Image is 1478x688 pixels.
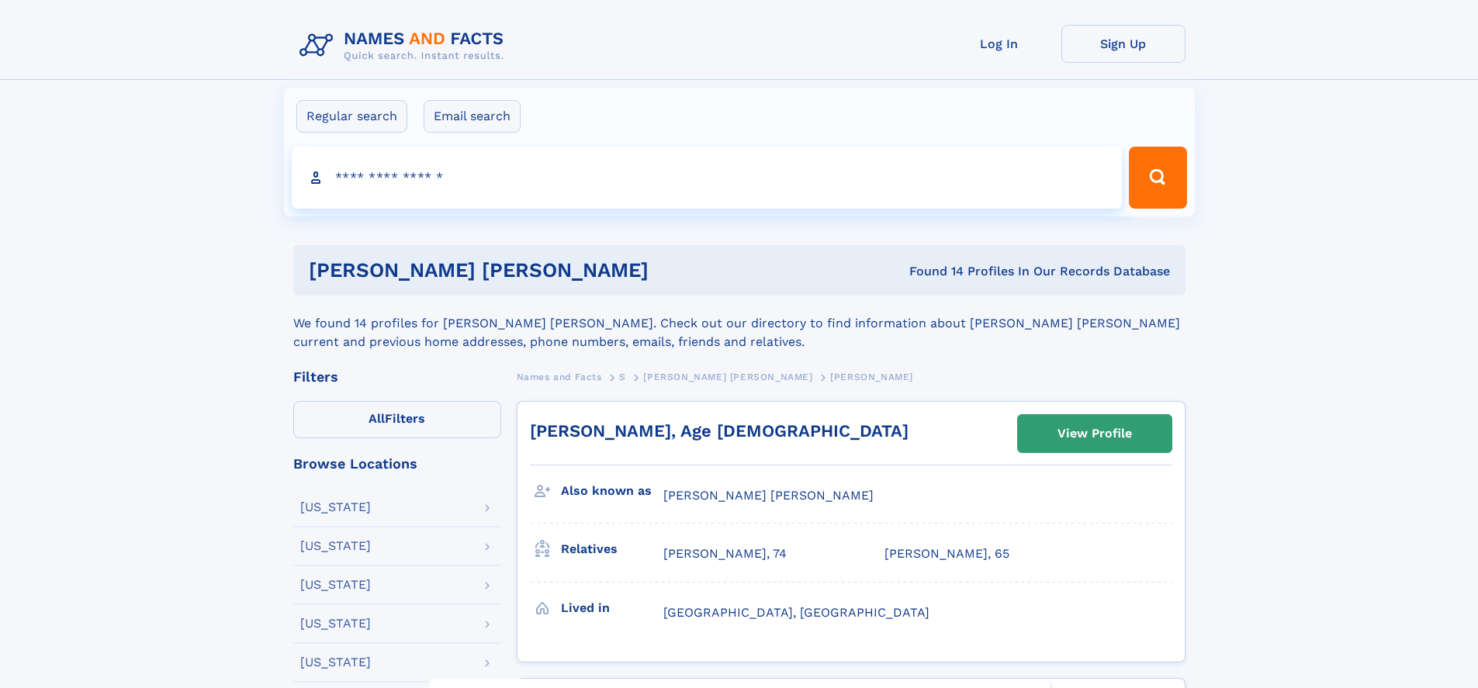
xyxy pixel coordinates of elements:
[530,421,909,441] a: [PERSON_NAME], Age [DEMOGRAPHIC_DATA]
[293,401,501,438] label: Filters
[517,367,602,386] a: Names and Facts
[779,263,1170,280] div: Found 14 Profiles In Our Records Database
[1018,415,1172,452] a: View Profile
[1057,416,1132,451] div: View Profile
[293,370,501,384] div: Filters
[619,367,626,386] a: S
[561,536,663,562] h3: Relatives
[424,100,521,133] label: Email search
[830,372,913,382] span: [PERSON_NAME]
[296,100,407,133] label: Regular search
[663,488,874,503] span: [PERSON_NAME] [PERSON_NAME]
[1129,147,1186,209] button: Search Button
[663,545,787,562] a: [PERSON_NAME], 74
[643,372,812,382] span: [PERSON_NAME] [PERSON_NAME]
[369,411,385,426] span: All
[293,25,517,67] img: Logo Names and Facts
[293,296,1186,351] div: We found 14 profiles for [PERSON_NAME] [PERSON_NAME]. Check out our directory to find information...
[309,261,779,280] h1: [PERSON_NAME] [PERSON_NAME]
[300,656,371,669] div: [US_STATE]
[292,147,1123,209] input: search input
[884,545,1009,562] a: [PERSON_NAME], 65
[300,501,371,513] div: [US_STATE]
[663,605,929,620] span: [GEOGRAPHIC_DATA], [GEOGRAPHIC_DATA]
[300,617,371,630] div: [US_STATE]
[300,579,371,591] div: [US_STATE]
[300,540,371,552] div: [US_STATE]
[293,457,501,471] div: Browse Locations
[619,372,626,382] span: S
[643,367,812,386] a: [PERSON_NAME] [PERSON_NAME]
[1061,25,1186,63] a: Sign Up
[561,595,663,621] h3: Lived in
[561,478,663,504] h3: Also known as
[937,25,1061,63] a: Log In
